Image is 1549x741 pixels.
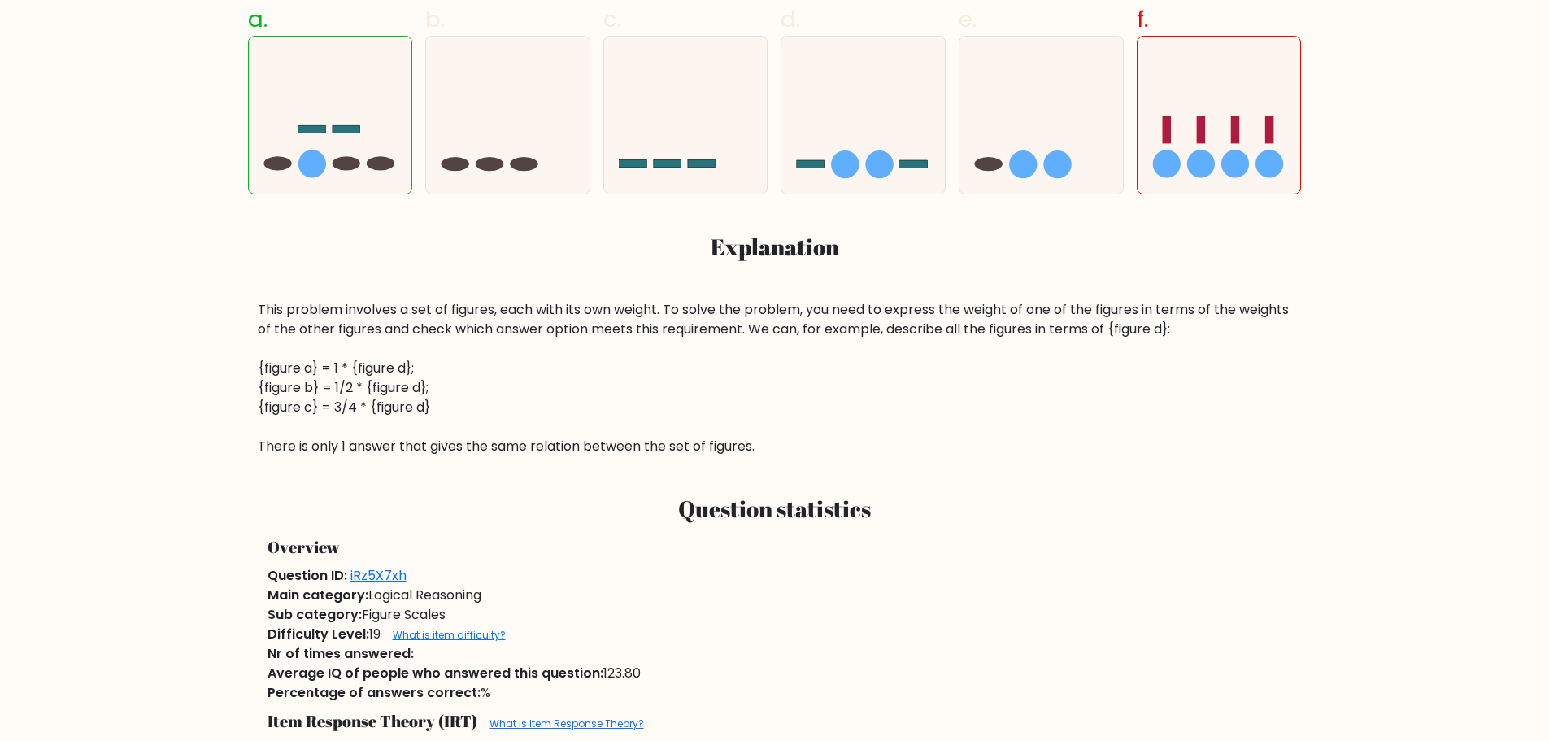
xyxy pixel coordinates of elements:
[258,625,1292,644] div: 19
[268,566,347,585] span: Question ID:
[258,233,1292,261] h3: Explanation
[268,710,477,732] span: Item Response Theory (IRT)
[268,536,340,558] span: Overview
[248,3,268,35] span: a.
[268,683,481,702] span: Percentage of answers correct:
[268,586,368,604] span: Main category:
[490,717,644,730] a: What is Item Response Theory?
[258,605,1292,625] div: Figure Scales
[781,3,800,35] span: d.
[350,566,407,585] a: iRz5X7xh
[268,644,414,663] span: Nr of times answered:
[603,3,621,35] span: c.
[258,586,1292,605] div: Logical Reasoning
[393,628,506,642] a: What is item difficulty?
[1137,3,1148,35] span: f.
[268,495,1282,523] h3: Question statistics
[258,664,1292,683] div: 123.80
[959,3,977,35] span: e.
[258,300,1292,456] div: This problem involves a set of figures, each with its own weight. To solve the problem, you need ...
[268,605,362,624] span: Sub category:
[258,683,1292,703] div: %
[425,3,445,35] span: b.
[268,625,369,643] span: Difficulty Level:
[268,664,603,682] span: Average IQ of people who answered this question:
